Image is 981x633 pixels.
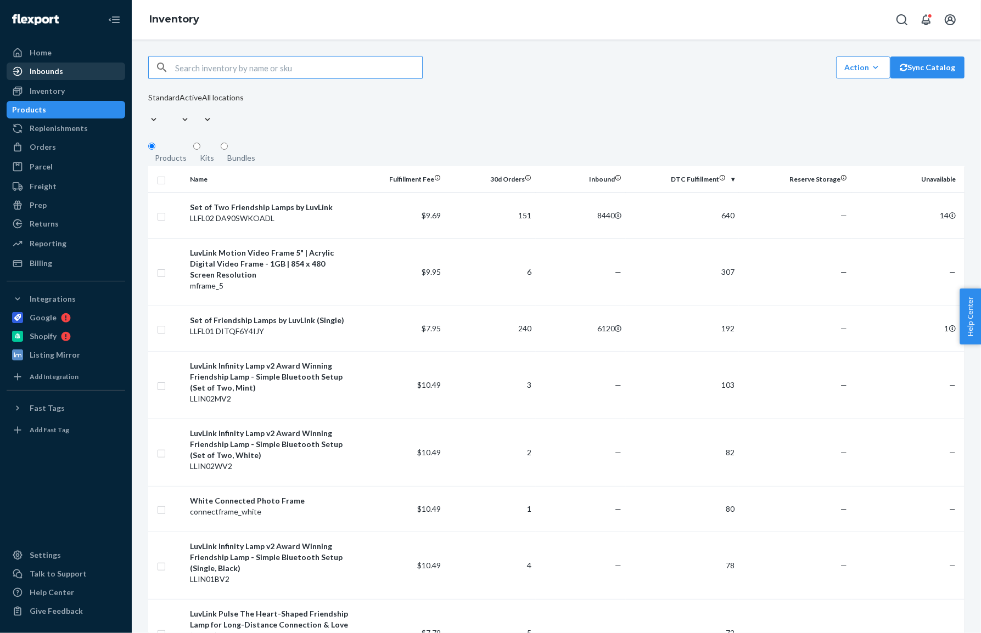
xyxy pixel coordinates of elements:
div: mframe_5 [190,280,351,291]
td: 6 [445,238,535,306]
th: Reserve Storage [739,166,852,193]
span: — [840,448,847,457]
input: Bundles [221,143,228,150]
th: Fulfillment Fee [355,166,445,193]
div: Help Center [30,587,74,598]
td: 103 [626,351,739,419]
div: Give Feedback [30,606,83,617]
span: — [840,211,847,220]
a: Replenishments [7,120,125,137]
input: Search inventory by name or sku [175,56,422,78]
div: LuvLink Infinity Lamp v2 Award Winning Friendship Lamp - Simple Bluetooth Setup (Set of Two, White) [190,428,351,461]
th: Name [186,166,355,193]
span: — [949,561,956,570]
a: Add Fast Tag [7,421,125,439]
td: 8440 [536,193,626,238]
a: Freight [7,178,125,195]
span: — [615,448,621,457]
div: Reporting [30,238,66,249]
div: Products [12,104,46,115]
button: Open account menu [939,9,961,31]
input: All locations [202,103,203,114]
div: Standard [148,92,180,103]
div: Settings [30,550,61,561]
a: Returns [7,215,125,233]
div: Inbounds [30,66,63,77]
a: Help Center [7,584,125,601]
span: — [949,380,956,389]
div: Prep [30,200,47,211]
div: Shopify [30,331,57,342]
td: 80 [626,486,739,532]
span: — [949,504,956,513]
td: 6120 [536,306,626,351]
button: Give Feedback [7,602,125,620]
th: 30d Orders [445,166,535,193]
div: connectframe_white [190,506,351,517]
td: 240 [445,306,535,351]
div: Replenishments [30,123,88,134]
div: Freight [30,181,57,192]
img: Flexport logo [12,14,59,25]
input: Standard [148,103,149,114]
span: — [949,267,956,276]
a: Listing Mirror [7,346,125,364]
span: — [615,561,621,570]
span: $9.95 [422,267,441,276]
button: Close Navigation [103,9,125,31]
div: Listing Mirror [30,349,80,360]
td: 640 [626,193,739,238]
span: — [840,267,847,276]
span: — [615,267,621,276]
span: — [840,380,847,389]
div: Inventory [30,86,65,97]
div: Active [180,92,202,103]
div: LLIN02WV2 [190,461,351,472]
span: $7.95 [422,324,441,333]
span: — [840,324,847,333]
a: Orders [7,138,125,156]
div: LLIN02MV2 [190,393,351,404]
span: $9.69 [422,211,441,220]
th: Unavailable [851,166,965,193]
td: 192 [626,306,739,351]
td: 151 [445,193,535,238]
button: Open notifications [915,9,937,31]
div: Set of Two Friendship Lamps by LuvLink [190,202,351,213]
a: Billing [7,255,125,272]
div: LuvLink Infinity Lamp v2 Award Winning Friendship Lamp - Simple Bluetooth Setup (Set of Two, Mint) [190,360,351,393]
a: Google [7,309,125,326]
div: Add Fast Tag [30,425,69,434]
div: Google [30,312,57,323]
td: 4 [445,532,535,599]
button: Action [836,56,890,78]
div: White Connected Photo Frame [190,495,351,506]
button: Integrations [7,290,125,308]
button: Fast Tags [7,399,125,417]
input: Products [148,143,155,150]
button: Help Center [960,289,981,344]
span: $10.49 [417,561,441,570]
span: $10.49 [417,448,441,457]
a: Reporting [7,235,125,252]
a: Products [7,101,125,118]
div: LLFL02 DA90SWKOADL [190,213,351,224]
div: Returns [30,218,59,229]
span: $10.49 [417,504,441,513]
div: Bundles [227,152,255,163]
a: Parcel [7,158,125,176]
a: Inbounds [7,63,125,80]
div: Orders [30,142,56,152]
span: — [840,504,847,513]
div: Set of Friendship Lamps by LuvLink (Single) [190,315,351,326]
button: Open Search Box [891,9,913,31]
a: Shopify [7,327,125,345]
div: Kits [200,152,214,163]
div: Fast Tags [30,403,65,414]
td: 1 [445,486,535,532]
span: — [840,561,847,570]
span: — [615,504,621,513]
div: LuvLink Motion Video Frame 5" | Acrylic Digital Video Frame - 1GB | 854 x 480 Screen Resolution [190,247,351,280]
td: 2 [445,419,535,486]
